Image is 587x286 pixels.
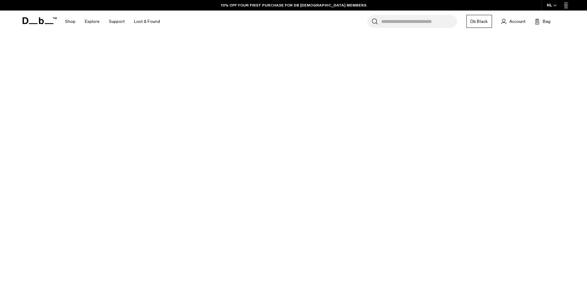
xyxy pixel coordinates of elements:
a: Account [501,18,525,25]
a: Shop [65,11,76,32]
a: Db Black [466,15,492,28]
button: Bag [535,18,550,25]
a: Lost & Found [134,11,160,32]
a: Explore [85,11,100,32]
a: 10% OFF YOUR FIRST PURCHASE FOR DB [DEMOGRAPHIC_DATA] MEMBERS [221,2,366,8]
a: Support [109,11,125,32]
span: Bag [543,18,550,25]
nav: Main Navigation [60,11,165,32]
span: Account [509,18,525,25]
